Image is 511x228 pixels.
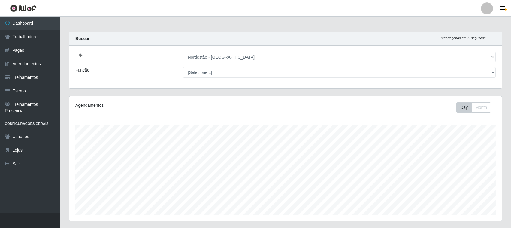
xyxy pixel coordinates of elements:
button: Month [471,102,491,113]
strong: Buscar [75,36,89,41]
div: Toolbar with button groups [456,102,496,113]
div: Agendamentos [75,102,245,109]
img: CoreUI Logo [10,5,37,12]
div: First group [456,102,491,113]
label: Função [75,67,89,73]
i: Recarregando em 29 segundos... [440,36,488,40]
label: Loja [75,52,83,58]
button: Day [456,102,472,113]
